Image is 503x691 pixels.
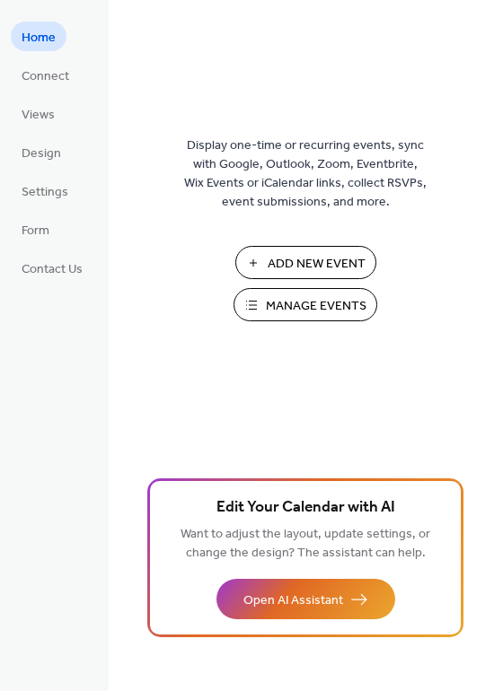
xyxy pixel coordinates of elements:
a: Contact Us [11,253,93,283]
button: Manage Events [234,288,377,321]
a: Design [11,137,72,167]
span: Design [22,144,61,163]
span: Manage Events [266,297,366,316]
span: Open AI Assistant [243,591,343,610]
span: Views [22,106,55,125]
span: Display one-time or recurring events, sync with Google, Outlook, Zoom, Eventbrite, Wix Events or ... [184,136,427,212]
span: Contact Us [22,260,83,279]
button: Open AI Assistant [216,579,395,619]
span: Form [22,222,49,241]
span: Edit Your Calendar with AI [216,495,395,520]
a: Settings [11,176,79,206]
button: Add New Event [235,246,376,279]
span: Connect [22,67,69,86]
a: Views [11,99,66,128]
span: Settings [22,183,68,202]
a: Form [11,214,60,244]
span: Home [22,29,56,48]
a: Home [11,22,66,51]
span: Want to adjust the layout, update settings, or change the design? The assistant can help. [181,522,430,565]
span: Add New Event [268,255,366,274]
a: Connect [11,60,80,90]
